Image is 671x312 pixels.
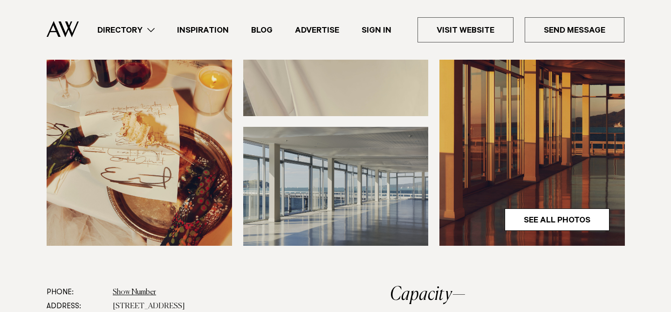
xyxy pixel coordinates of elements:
[350,24,403,36] a: Sign In
[390,285,624,304] h2: Capacity
[47,21,79,37] img: Auckland Weddings Logo
[525,17,624,42] a: Send Message
[505,208,609,231] a: See All Photos
[418,17,514,42] a: Visit Website
[47,285,105,299] dt: Phone:
[86,24,166,36] a: Directory
[240,24,284,36] a: Blog
[284,24,350,36] a: Advertise
[166,24,240,36] a: Inspiration
[113,289,156,296] a: Show Number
